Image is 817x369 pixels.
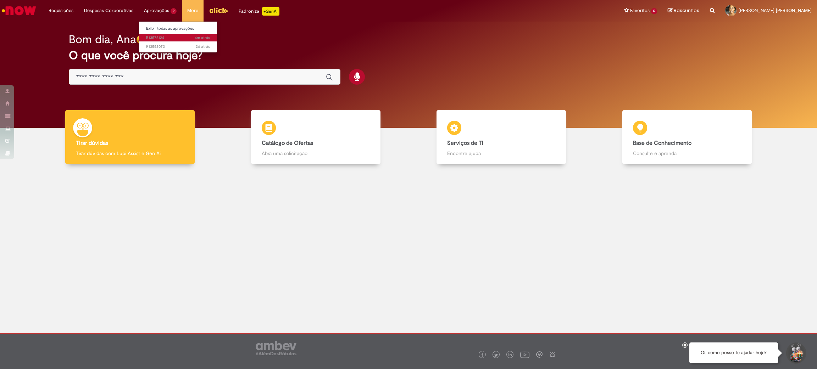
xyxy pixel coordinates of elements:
img: logo_footer_workplace.png [536,351,543,358]
p: Abra uma solicitação [262,150,370,157]
img: logo_footer_naosei.png [549,351,556,358]
p: +GenAi [262,7,279,16]
span: R13552073 [146,44,210,50]
span: [PERSON_NAME] [PERSON_NAME] [739,7,812,13]
img: ServiceNow [1,4,37,18]
span: Requisições [49,7,73,14]
img: logo_footer_twitter.png [494,353,498,357]
h2: Bom dia, Ana [69,33,136,46]
span: 4m atrás [195,35,210,40]
p: Tirar dúvidas com Lupi Assist e Gen Ai [76,150,184,157]
img: logo_footer_ambev_rotulo_gray.png [256,341,296,355]
p: Consulte e aprenda [633,150,741,157]
img: happy-face.png [136,34,146,45]
a: Exibir todas as aprovações [139,25,217,33]
span: 2d atrás [196,44,210,49]
img: logo_footer_linkedin.png [508,353,512,357]
span: 2 [171,8,177,14]
div: Padroniza [239,7,279,16]
a: Aberto R13575124 : [139,34,217,42]
a: Tirar dúvidas Tirar dúvidas com Lupi Assist e Gen Ai [37,110,223,164]
a: Base de Conhecimento Consulte e aprenda [594,110,780,164]
img: logo_footer_youtube.png [520,350,529,359]
time: 29/09/2025 08:58:58 [195,35,210,40]
span: Despesas Corporativas [84,7,133,14]
b: Catálogo de Ofertas [262,140,313,147]
a: Aberto R13552073 : [139,43,217,51]
span: Rascunhos [674,7,699,14]
button: Iniciar Conversa de Suporte [785,342,806,364]
time: 27/09/2025 10:02:28 [196,44,210,49]
h2: O que você procura hoje? [69,49,748,62]
b: Base de Conhecimento [633,140,691,147]
a: Serviços de TI Encontre ajuda [408,110,594,164]
img: click_logo_yellow_360x200.png [209,5,228,16]
span: More [187,7,198,14]
b: Serviços de TI [447,140,483,147]
a: Catálogo de Ofertas Abra uma solicitação [223,110,409,164]
span: 5 [651,8,657,14]
ul: Aprovações [139,21,217,53]
span: Favoritos [630,7,650,14]
div: Oi, como posso te ajudar hoje? [689,342,778,363]
p: Encontre ajuda [447,150,555,157]
span: Aprovações [144,7,169,14]
a: Rascunhos [668,7,699,14]
span: R13575124 [146,35,210,41]
img: logo_footer_facebook.png [480,353,484,357]
b: Tirar dúvidas [76,140,108,147]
